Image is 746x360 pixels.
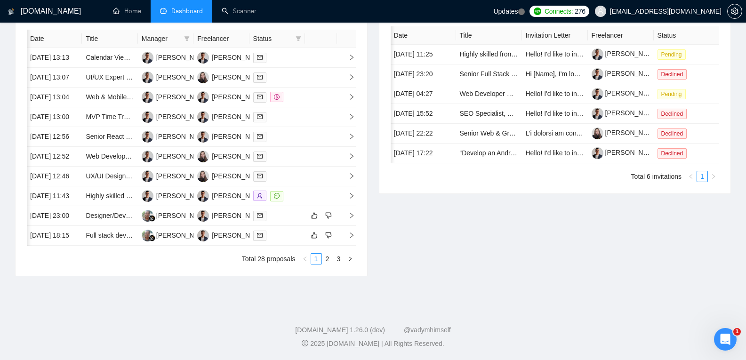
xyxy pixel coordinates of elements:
[197,111,209,123] img: OS
[142,132,210,140] a: OS[PERSON_NAME]
[522,26,588,45] th: Invitation Letter
[82,107,137,127] td: MVP Time Tracking App Design (Mobile-First, Tailwind, Light/Dark Themes)
[86,113,305,120] a: MVP Time Tracking App Design (Mobile-First, Tailwind, Light/Dark Themes)
[493,8,518,15] span: Updates
[197,132,266,140] a: OS[PERSON_NAME]
[26,226,82,246] td: [DATE] 18:15
[242,253,296,264] li: Total 28 proposals
[197,93,266,100] a: OS[PERSON_NAME]
[697,171,707,182] a: 1
[86,232,374,239] a: Full stack developer needed to make amendments to my online gaming casino to working backend
[26,167,82,186] td: [DATE] 12:46
[212,210,266,221] div: [PERSON_NAME]
[197,73,266,80] a: YS[PERSON_NAME]
[142,211,210,219] a: MD[PERSON_NAME]
[197,231,266,239] a: OS[PERSON_NAME]
[575,6,585,16] span: 276
[86,54,259,61] a: Calendar View Development for Customer Implementations
[257,134,263,139] span: mail
[592,109,659,117] a: [PERSON_NAME]
[341,74,355,80] span: right
[26,186,82,206] td: [DATE] 11:43
[658,89,686,99] span: Pending
[592,108,603,120] img: c1sLie6CP5IKJCnbWHCK4Rf171DBwJ92PNC5Y9MDWaiG_WHTB3_P8a4IvP59ig95Wx
[341,94,355,100] span: right
[212,112,266,122] div: [PERSON_NAME]
[390,45,456,64] td: [DATE] 11:25
[197,131,209,143] img: OS
[156,230,210,240] div: [PERSON_NAME]
[727,4,742,19] button: setting
[142,73,210,80] a: OS[PERSON_NAME]
[456,64,522,84] td: Senior Full Stack Developer
[322,254,333,264] a: 2
[592,70,659,77] a: [PERSON_NAME]
[341,232,355,239] span: right
[197,52,209,64] img: OS
[658,50,690,58] a: Pending
[26,48,82,68] td: [DATE] 13:13
[534,8,541,15] img: upwork-logo.png
[26,68,82,88] td: [DATE] 13:07
[728,8,742,15] span: setting
[26,107,82,127] td: [DATE] 13:00
[302,340,308,346] span: copyright
[592,48,603,60] img: c1sLie6CP5IKJCnbWHCK4Rf171DBwJ92PNC5Y9MDWaiG_WHTB3_P8a4IvP59ig95Wx
[26,30,82,48] th: Date
[8,339,738,349] div: 2025 [DOMAIN_NAME] | All Rights Reserved.
[197,152,266,160] a: YS[PERSON_NAME]
[631,171,682,182] li: Total 6 invitations
[460,149,663,157] a: “Develop an Android Reward App (Watch Ads, Refer & Earn System)”
[697,171,708,182] li: 1
[257,94,263,100] span: mail
[592,68,603,80] img: c1sLie6CP5IKJCnbWHCK4Rf171DBwJ92PNC5Y9MDWaiG_WHTB3_P8a4IvP59ig95Wx
[197,151,209,162] img: YS
[156,191,210,201] div: [PERSON_NAME]
[333,253,345,264] li: 3
[182,32,192,46] span: filter
[341,133,355,140] span: right
[592,128,603,139] img: c1RXZOe5Jvqc7mZrx1KJQ-gp6w36bnKbjtiyqG3WM_i-O8r83ri0-RSV7RpcBGPhY6
[592,50,659,57] a: [PERSON_NAME]
[82,88,137,107] td: Web & Mobile App Development with WooCommerce Integration
[345,253,356,264] li: Next Page
[138,30,193,48] th: Manager
[658,110,691,117] a: Declined
[184,36,190,41] span: filter
[460,90,650,97] a: Web Developer Needed for Crypto Debit Card Company Website
[142,93,210,100] a: OS[PERSON_NAME]
[456,124,522,144] td: Senior Web & Graphic Designer for CRO landing pages
[257,173,263,179] span: mail
[299,253,311,264] button: left
[658,109,687,119] span: Declined
[197,230,209,241] img: OS
[460,50,581,58] a: Highly skilled frontend and app developer
[82,127,137,147] td: Senior React Native developer
[197,192,266,199] a: OS[PERSON_NAME]
[253,33,292,44] span: Status
[274,193,280,199] span: message
[212,52,266,63] div: [PERSON_NAME]
[658,148,687,159] span: Declined
[149,235,155,241] img: gigradar-bm.png
[26,127,82,147] td: [DATE] 12:56
[197,211,266,219] a: OS[PERSON_NAME]
[82,30,137,48] th: Title
[212,72,266,82] div: [PERSON_NAME]
[588,26,654,45] th: Freelancer
[156,52,210,63] div: [PERSON_NAME]
[142,72,153,83] img: OS
[257,74,263,80] span: mail
[311,232,318,239] span: like
[688,174,694,179] span: left
[82,147,137,167] td: Web Developer Needed for Real Estate Website Launch in Mexico
[456,45,522,64] td: Highly skilled frontend and app developer
[456,26,522,45] th: Title
[156,171,210,181] div: [PERSON_NAME]
[341,54,355,61] span: right
[142,190,153,202] img: OS
[711,174,716,179] span: right
[197,91,209,103] img: OS
[197,190,209,202] img: OS
[142,231,210,239] a: MD[PERSON_NAME]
